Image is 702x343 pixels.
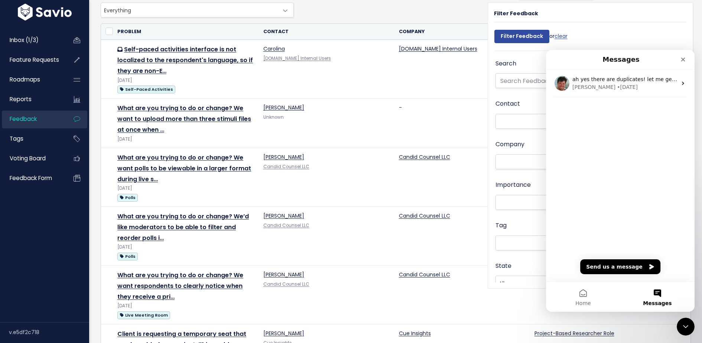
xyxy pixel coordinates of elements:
div: or [494,26,568,51]
a: Self-Paced Activities [117,84,175,94]
button: Messages [74,232,149,262]
label: Company [495,139,524,150]
input: Search Feedback [495,73,671,88]
a: [PERSON_NAME] [263,212,304,219]
button: Send us a message [34,209,114,224]
a: Candid Counsel LLC [263,164,309,170]
a: Candid Counsel LLC [399,212,450,219]
a: [PERSON_NAME] [263,153,304,161]
a: Polls [117,193,138,202]
span: Polls [117,253,138,260]
a: Reports [2,91,62,108]
span: Unknown [263,114,284,120]
a: [PERSON_NAME] [263,104,304,111]
strong: Filter Feedback [494,10,538,17]
a: [DOMAIN_NAME] Internal Users [399,45,477,52]
div: • [DATE] [71,33,92,41]
span: Feedback [10,115,37,123]
a: Cue Insights [399,330,431,337]
a: Feedback form [2,170,62,187]
a: Candid Counsel LLC [263,281,309,287]
a: Feature Requests [2,51,62,68]
img: logo-white.9d6f32f41409.svg [16,4,74,20]
span: Roadmaps [10,76,40,83]
a: Self-paced activities interface is not localized to the respondent's language, so if they are non-E… [117,45,253,75]
a: [PERSON_NAME] [263,271,304,278]
span: Home [29,251,45,256]
a: Feedback [2,110,62,128]
iframe: Intercom live chat [677,318,695,336]
span: Reports [10,95,32,103]
th: Contact [259,24,394,40]
a: What are you trying to do or change? We want respondents to clearly notice when they receive a pri… [117,271,243,301]
div: [DATE] [117,77,254,84]
label: Tag [495,220,507,231]
div: [DATE] [117,185,254,192]
a: Tags [2,130,62,147]
a: What are you trying to do or change? We want to upload more than three stimuli files at once when … [117,104,251,134]
span: Inbox (1/3) [10,36,39,44]
div: [PERSON_NAME] [26,33,69,41]
span: Messages [97,251,126,256]
label: Importance [495,180,531,190]
span: All [496,276,656,290]
span: Everything [101,3,294,17]
a: What are you trying to do or change? We want polls to be viewable in a larger format during live s… [117,153,251,183]
a: Polls [117,251,138,261]
a: Carolina [263,45,285,52]
a: [DOMAIN_NAME] Internal Users [263,55,331,61]
label: Contact [495,99,520,109]
a: Voting Board [2,150,62,167]
a: Roadmaps [2,71,62,88]
a: Candid Counsel LLC [263,222,309,228]
a: Live Meeting Room [117,310,170,320]
input: Filter Feedback [494,30,549,43]
label: State [495,261,511,272]
span: Feature Requests [10,56,59,64]
span: Live Meeting Room [117,311,170,319]
a: Inbox (1/3) [2,32,62,49]
div: [DATE] [117,243,254,251]
iframe: Intercom live chat [546,50,695,312]
span: Polls [117,194,138,202]
a: What are you trying to do or change? We’d like moderators to be able to filter and reorder polls i… [117,212,249,242]
th: Company [394,24,530,40]
span: Self-Paced Activities [117,86,175,93]
div: v.e5df2c718 [9,323,89,342]
th: Problem [113,24,259,40]
span: Tags [10,135,23,142]
span: ah yes there are duplicates! let me get my SFDC team to clean this up so it'll work as expected. ty! [26,26,285,32]
div: [DATE] [117,135,254,143]
a: clear [555,32,568,40]
a: Candid Counsel LLC [399,153,450,161]
div: [DATE] [117,302,254,310]
td: - [394,99,530,148]
span: Voting Board [10,154,46,162]
a: Candid Counsel LLC [399,271,450,278]
a: [PERSON_NAME] [263,330,304,337]
span: Feedback form [10,174,52,182]
a: Project-Based Researcher Role [534,330,614,337]
label: Search [495,58,516,69]
span: Everything [101,3,279,17]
